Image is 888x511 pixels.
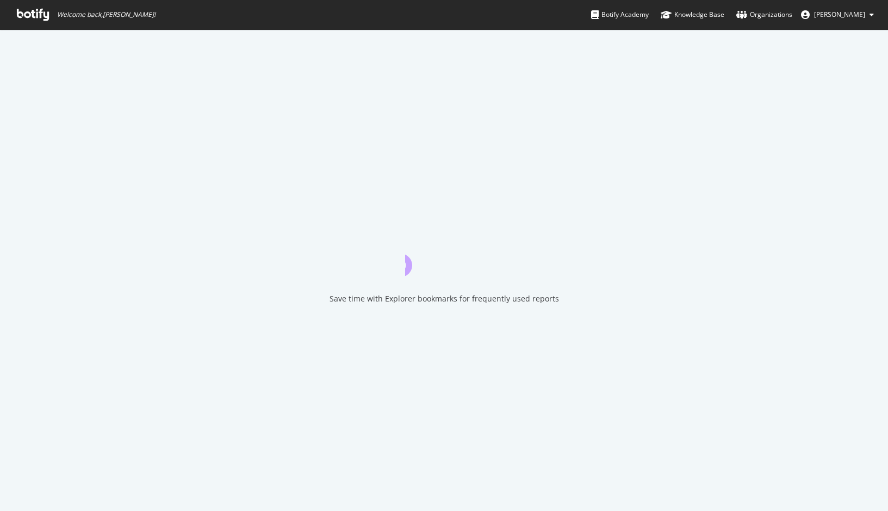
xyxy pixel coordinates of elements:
div: Knowledge Base [661,9,724,20]
span: Welcome back, [PERSON_NAME] ! [57,10,156,19]
span: Tobias Gillberg [814,10,865,19]
div: Organizations [736,9,792,20]
div: Save time with Explorer bookmarks for frequently used reports [330,293,559,304]
div: animation [405,237,483,276]
div: Botify Academy [591,9,649,20]
button: [PERSON_NAME] [792,6,883,23]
